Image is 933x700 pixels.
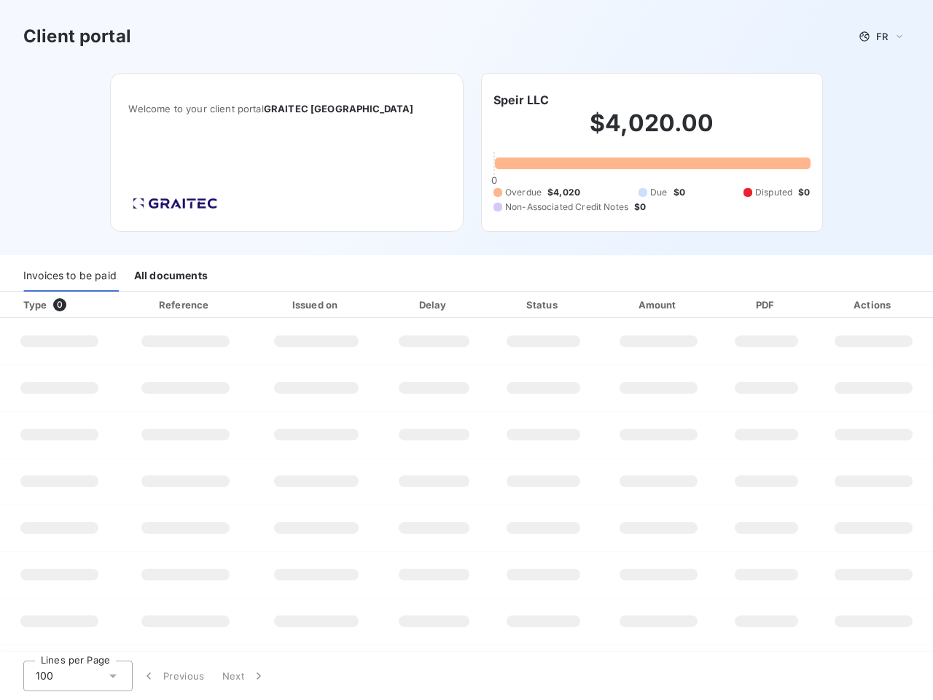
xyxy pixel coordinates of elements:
span: $0 [674,186,685,199]
div: All documents [134,261,208,292]
span: $0 [634,201,646,214]
button: Previous [133,661,214,691]
div: Issued on [255,297,378,312]
span: $4,020 [547,186,580,199]
div: Type [15,297,115,312]
span: GRAITEC [GEOGRAPHIC_DATA] [264,103,414,114]
h6: Speir LLC [493,91,549,109]
h3: Client portal [23,23,131,50]
span: Welcome to your client portal [128,103,445,114]
span: Disputed [755,186,792,199]
span: Overdue [505,186,542,199]
span: 0 [491,174,497,186]
h2: $4,020.00 [493,109,811,152]
div: Reference [159,299,208,311]
div: Amount [602,297,716,312]
span: 0 [53,298,66,311]
span: FR [876,31,888,42]
div: Status [491,297,596,312]
button: Next [214,661,275,691]
img: Company logo [128,193,222,214]
div: PDF [721,297,811,312]
span: Non-Associated Credit Notes [505,201,628,214]
div: Invoices to be paid [23,261,117,292]
span: Due [650,186,667,199]
span: $0 [798,186,810,199]
span: 100 [36,669,53,683]
div: Delay [383,297,485,312]
div: Actions [817,297,930,312]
